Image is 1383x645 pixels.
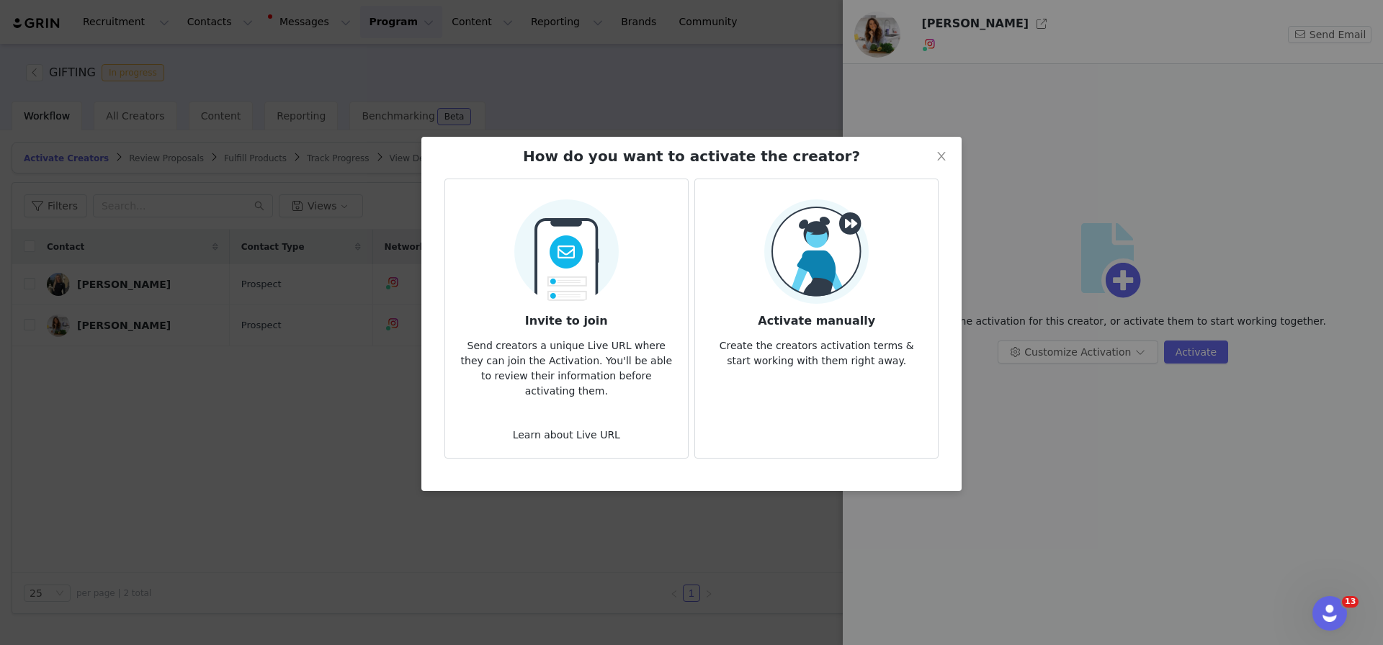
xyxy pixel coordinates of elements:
i: icon: close [936,150,947,162]
img: Send Email [514,191,619,304]
button: Close [921,137,962,177]
h3: Activate manually [707,304,926,330]
img: Manual [764,199,869,304]
p: Create the creators activation terms & start working with them right away. [707,330,926,369]
p: Send creators a unique Live URL where they can join the Activation. You'll be able to review thei... [457,330,676,399]
a: Learn about Live URL [513,429,620,441]
span: 13 [1342,596,1359,608]
h3: Invite to join [457,304,676,330]
iframe: Intercom live chat [1312,596,1347,631]
h2: How do you want to activate the creator? [523,145,860,167]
